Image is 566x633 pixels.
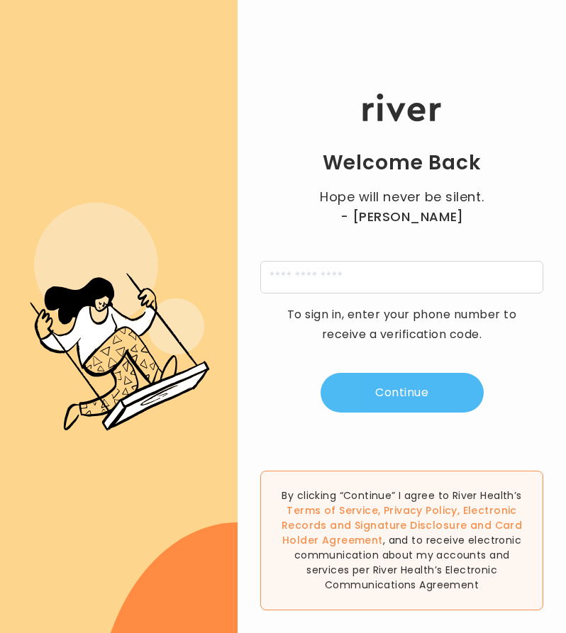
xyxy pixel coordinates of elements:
h1: Welcome Back [323,150,482,176]
p: To sign in, enter your phone number to receive a verification code. [278,305,526,344]
p: Hope will never be silent. [260,187,543,227]
button: Continue [321,373,484,413]
span: - [PERSON_NAME] [340,207,464,227]
span: , , and [282,503,522,547]
a: Terms of Service [287,503,378,517]
span: , and to receive electronic communication about my accounts and services per River Health’s Elect... [294,533,521,592]
div: By clicking “Continue” I agree to River Health’s [260,471,543,610]
a: Electronic Records and Signature Disclosure [282,503,517,532]
a: Card Holder Agreement [282,518,522,547]
a: Privacy Policy [384,503,457,517]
